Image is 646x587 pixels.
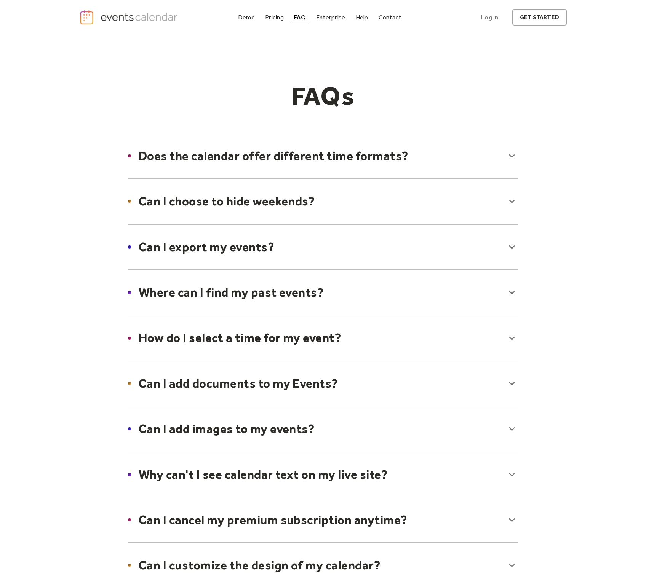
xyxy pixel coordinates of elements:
a: Help [353,12,371,22]
div: Demo [238,15,255,19]
div: Pricing [265,15,284,19]
a: FAQ [291,12,309,22]
h1: FAQs [177,80,469,112]
a: Log In [473,9,506,26]
a: Demo [235,12,258,22]
a: get started [512,9,567,26]
a: home [79,10,180,25]
div: Contact [379,15,401,19]
a: Enterprise [313,12,348,22]
div: FAQ [294,15,306,19]
a: Pricing [262,12,287,22]
div: Enterprise [316,15,345,19]
div: Help [356,15,368,19]
a: Contact [376,12,405,22]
